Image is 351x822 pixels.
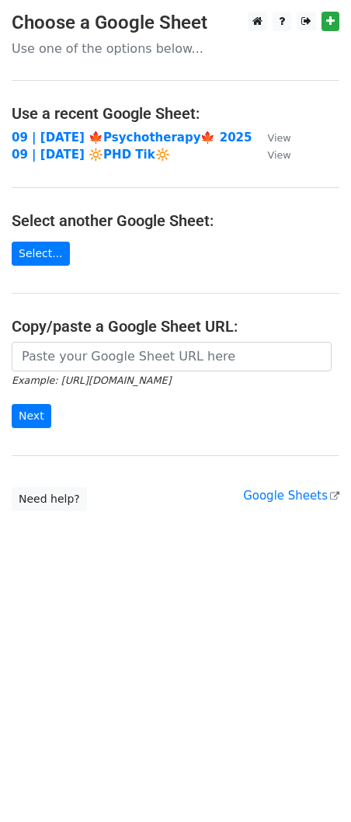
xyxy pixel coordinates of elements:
[12,342,332,371] input: Paste your Google Sheet URL here
[12,40,339,57] p: Use one of the options below...
[12,104,339,123] h4: Use a recent Google Sheet:
[267,132,290,144] small: View
[12,131,252,145] a: 09 | [DATE] 🍁Psychotherapy🍁 2025
[12,487,87,511] a: Need help?
[12,242,70,266] a: Select...
[252,148,290,162] a: View
[12,12,339,34] h3: Choose a Google Sheet
[12,317,339,336] h4: Copy/paste a Google Sheet URL:
[12,211,339,230] h4: Select another Google Sheet:
[12,148,170,162] a: 09 | [DATE] 🔆PHD Tik🔆
[267,149,290,161] small: View
[12,404,51,428] input: Next
[243,489,339,503] a: Google Sheets
[252,131,290,145] a: View
[12,374,171,386] small: Example: [URL][DOMAIN_NAME]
